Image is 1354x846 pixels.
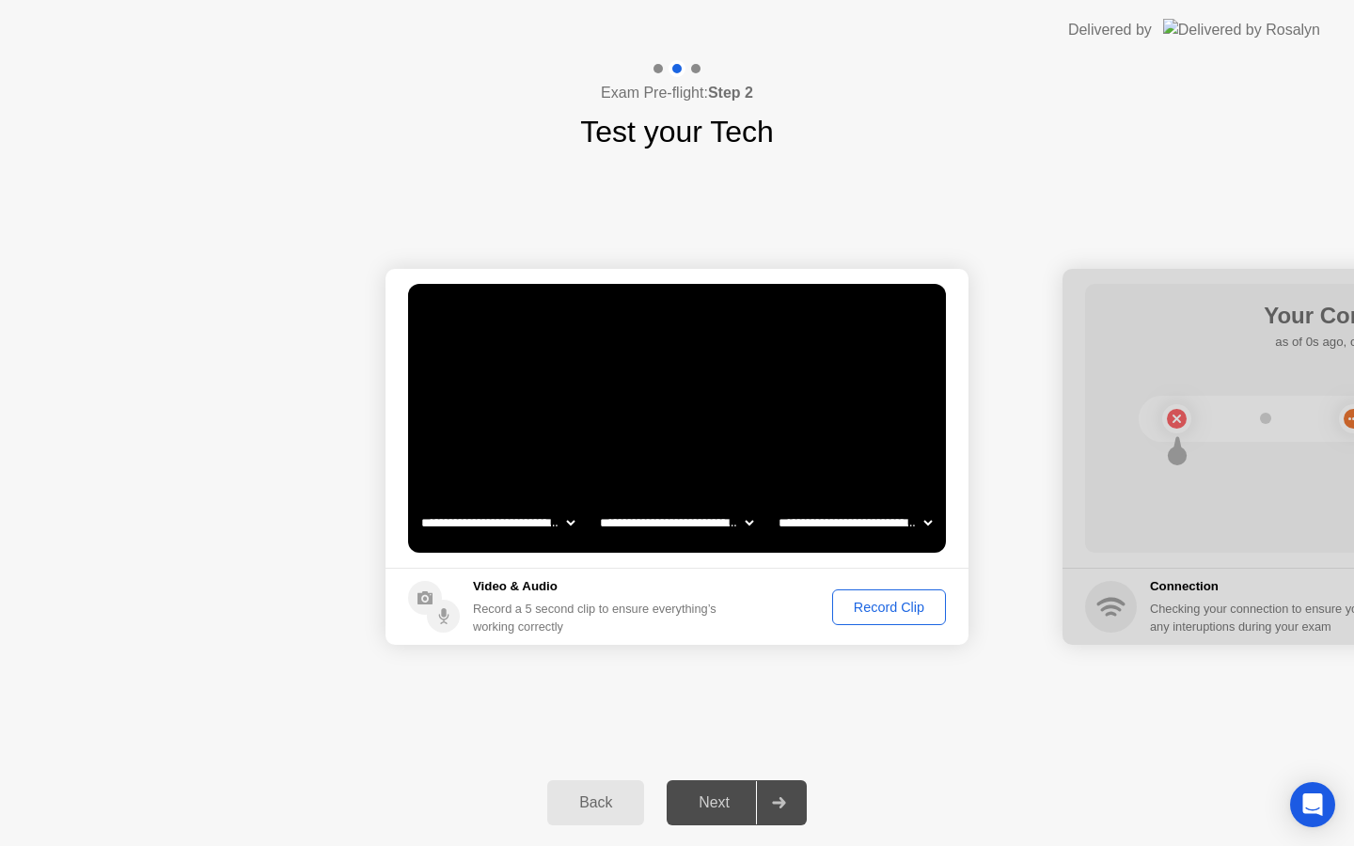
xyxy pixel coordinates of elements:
[839,600,939,615] div: Record Clip
[547,780,644,825] button: Back
[1290,782,1335,827] div: Open Intercom Messenger
[775,504,936,541] select: Available microphones
[1163,19,1320,40] img: Delivered by Rosalyn
[1068,19,1152,41] div: Delivered by
[553,794,638,811] div: Back
[473,577,724,596] h5: Video & Audio
[473,600,724,635] div: Record a 5 second clip to ensure everything’s working correctly
[417,504,578,541] select: Available cameras
[708,85,753,101] b: Step 2
[672,794,756,811] div: Next
[596,504,757,541] select: Available speakers
[601,82,753,104] h4: Exam Pre-flight:
[667,780,807,825] button: Next
[580,109,774,154] h1: Test your Tech
[832,589,946,625] button: Record Clip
